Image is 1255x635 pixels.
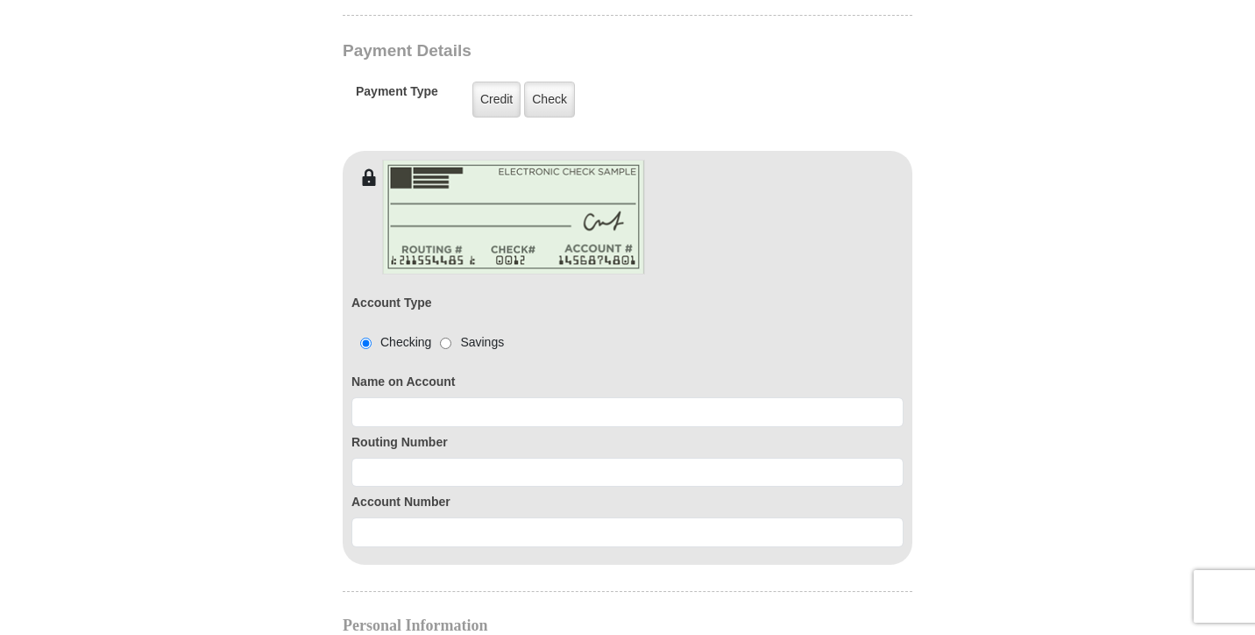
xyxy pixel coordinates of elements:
[351,493,904,511] label: Account Number
[472,82,521,118] label: Credit
[356,84,438,108] h5: Payment Type
[524,82,575,118] label: Check
[382,160,645,275] img: check-en.png
[343,41,790,61] h3: Payment Details
[343,618,912,632] h4: Personal Information
[351,433,904,452] label: Routing Number
[351,373,904,391] label: Name on Account
[351,294,432,312] label: Account Type
[351,333,504,352] div: Checking Savings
